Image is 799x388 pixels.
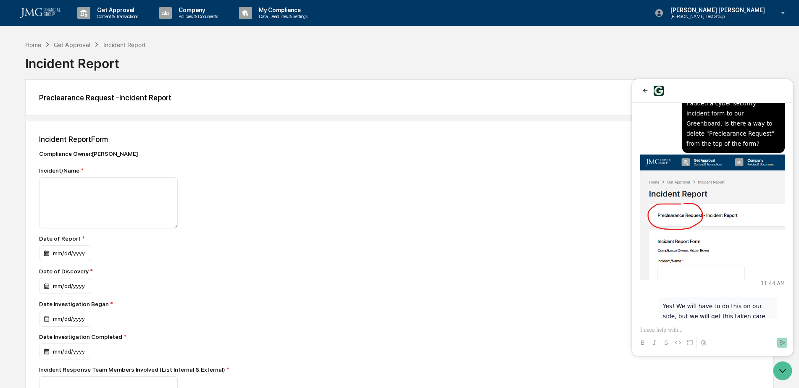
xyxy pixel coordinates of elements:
div: Date of Discovery [39,268,165,275]
img: logo [20,8,60,18]
iframe: Open customer support [772,360,795,383]
div: Incident Report [103,41,146,48]
div: Compliance Owner : [PERSON_NAME] [39,150,333,157]
div: mm/dd/yyyy [39,278,91,294]
p: Data, Deadlines & Settings [252,13,312,19]
div: Incident Response Team Members Involved (List Internal & External) [39,366,333,373]
p: Content & Transactions [90,13,142,19]
div: Date Investigation Completed [39,333,165,340]
div: Preclearance Request - Incident Report [39,93,760,102]
div: Home [25,41,41,48]
iframe: Customer support window [632,79,793,356]
div: Get Approval [54,41,90,48]
div: Incident/Name [39,167,333,174]
div: mm/dd/yyyy [39,245,91,261]
div: Incident Report Form [39,135,760,144]
p: My Compliance [252,7,312,13]
p: Policies & Documents [172,13,222,19]
p: Company [172,7,222,13]
p: Get Approval [90,7,142,13]
div: Date Investigation Began [39,301,165,307]
div: mm/dd/yyyy [39,311,91,327]
div: Date of Report [39,235,165,242]
div: Incident Report [25,49,774,71]
p: [PERSON_NAME] Test Group [664,13,746,19]
p: [PERSON_NAME] [PERSON_NAME] [664,7,769,13]
div: mm/dd/yyyy [39,343,91,359]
